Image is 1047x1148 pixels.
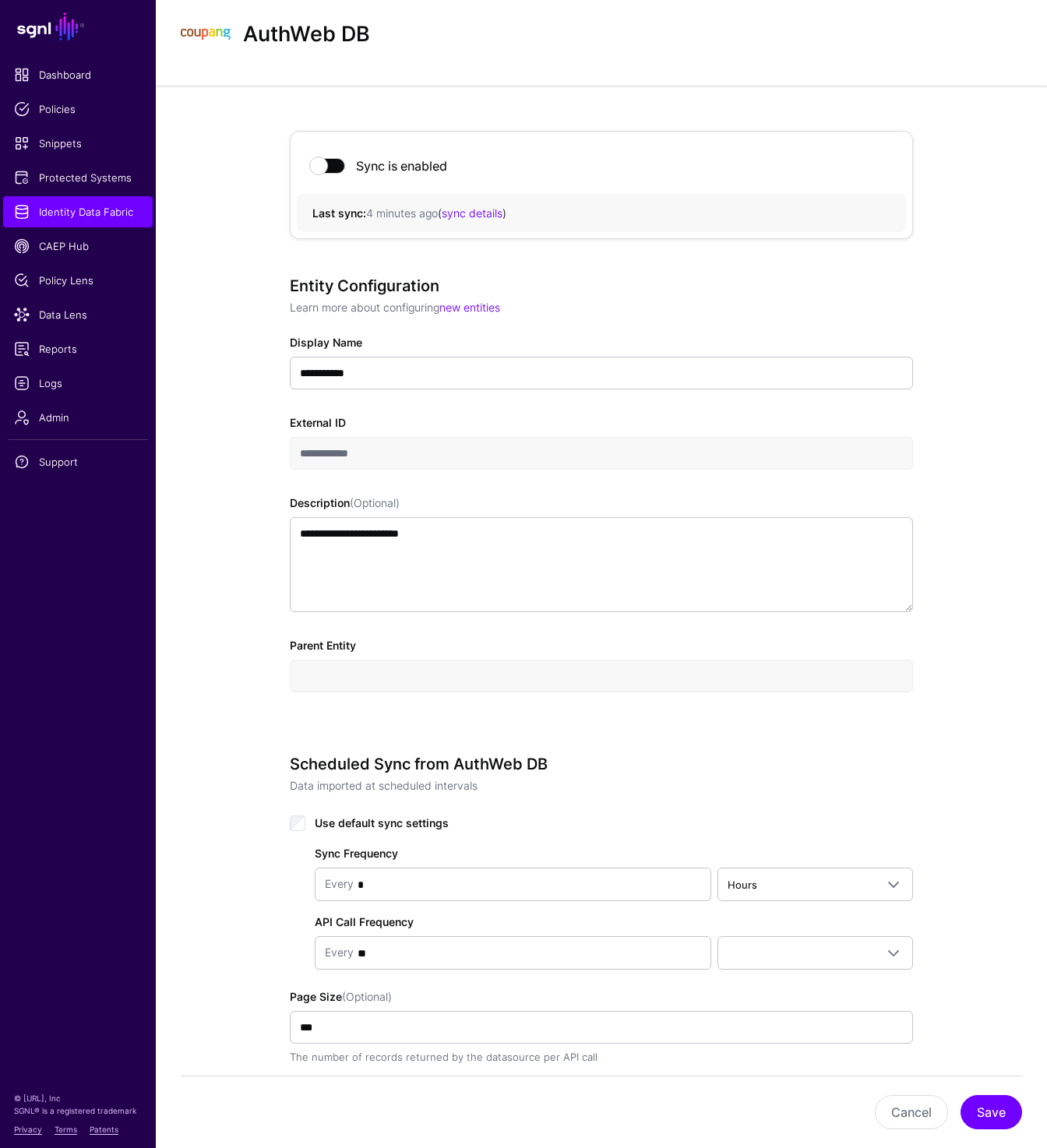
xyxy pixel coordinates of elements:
div: The number of records returned by the datasource per API call [290,1050,913,1065]
a: Terms [55,1125,77,1134]
span: Dashboard [14,67,142,83]
label: Parent Entity [290,637,356,653]
span: Use default sync settings [315,816,449,829]
a: Data Lens [3,299,153,330]
div: ( ) [312,205,890,221]
h3: Scheduled Sync from AuthWeb DB [290,755,913,773]
p: SGNL® is a registered trademark [14,1104,142,1117]
span: (Optional) [342,990,392,1003]
span: Reports [14,341,142,357]
span: Protected Systems [14,170,142,185]
label: Page Size [290,988,392,1005]
span: Identity Data Fabric [14,204,142,220]
a: new entities [439,301,500,314]
span: Hours [728,879,757,891]
a: Protected Systems [3,162,153,193]
a: Admin [3,402,153,433]
label: Description [290,495,400,511]
div: Sync is enabled [347,158,447,174]
span: Policies [14,101,142,117]
p: Data imported at scheduled intervals [290,777,913,794]
img: svg+xml;base64,PHN2ZyBpZD0iTG9nbyIgeG1sbnM9Imh0dHA6Ly93d3cudzMub3JnLzIwMDAvc3ZnIiB3aWR0aD0iMTIxLj... [181,9,231,59]
label: Display Name [290,334,362,350]
a: Policies [3,93,153,125]
span: Support [14,454,142,470]
span: Data Lens [14,307,142,322]
h3: Entity Configuration [290,276,913,295]
a: sync details [442,206,502,220]
a: Identity Data Fabric [3,196,153,227]
span: Logs [14,375,142,391]
a: CAEP Hub [3,231,153,262]
span: Snippets [14,136,142,151]
button: Save [961,1095,1022,1129]
a: Policy Lens [3,265,153,296]
a: Dashboard [3,59,153,90]
strong: Last sync: [312,206,366,220]
p: © [URL], Inc [14,1092,142,1104]
button: Cancel [875,1095,948,1129]
span: 4 minutes ago [366,206,438,220]
div: Every [325,937,354,969]
a: Reports [3,333,153,364]
a: Patents [90,1125,118,1134]
span: Policy Lens [14,273,142,288]
h2: AuthWeb DB [243,22,370,47]
label: API Call Frequency [315,914,414,930]
span: (Optional) [350,496,400,509]
p: Learn more about configuring [290,299,913,315]
label: Sync Frequency [315,845,398,861]
span: CAEP Hub [14,238,142,254]
a: Logs [3,368,153,399]
span: Admin [14,410,142,425]
a: Snippets [3,128,153,159]
label: External ID [290,414,346,431]
a: SGNL [9,9,146,44]
a: Privacy [14,1125,42,1134]
div: Every [325,868,354,900]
